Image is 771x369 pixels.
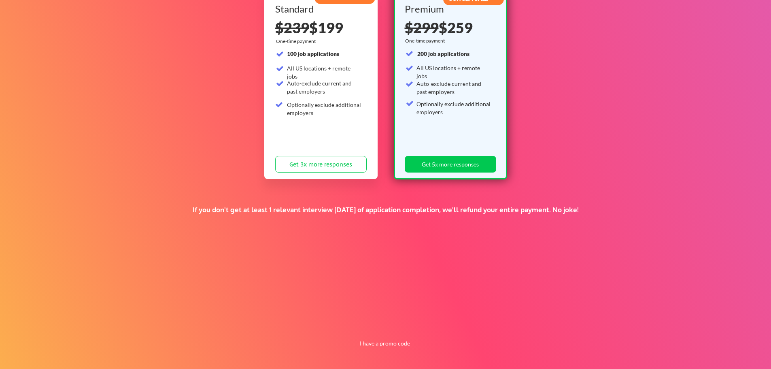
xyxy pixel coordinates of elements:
[287,79,362,95] div: Auto-exclude current and past employers
[416,80,491,96] div: Auto-exclude current and past employers
[287,101,362,117] div: Optionally exclude additional employers
[405,20,493,35] div: $259
[276,38,318,45] div: One-time payment
[275,19,309,36] s: $239
[355,339,415,348] button: I have a promo code
[275,156,367,173] button: Get 3x more responses
[405,19,439,36] s: $299
[275,20,367,35] div: $199
[405,4,493,14] div: Premium
[417,50,469,57] strong: 200 job applications
[287,50,339,57] strong: 100 job applications
[405,156,496,173] button: Get 5x more responses
[405,38,447,44] div: One-time payment
[416,100,491,116] div: Optionally exclude additional employers
[416,64,491,80] div: All US locations + remote jobs
[287,64,362,80] div: All US locations + remote jobs
[275,4,364,14] div: Standard
[140,205,631,214] div: If you don't get at least 1 relevant interview [DATE] of application completion, we'll refund you...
